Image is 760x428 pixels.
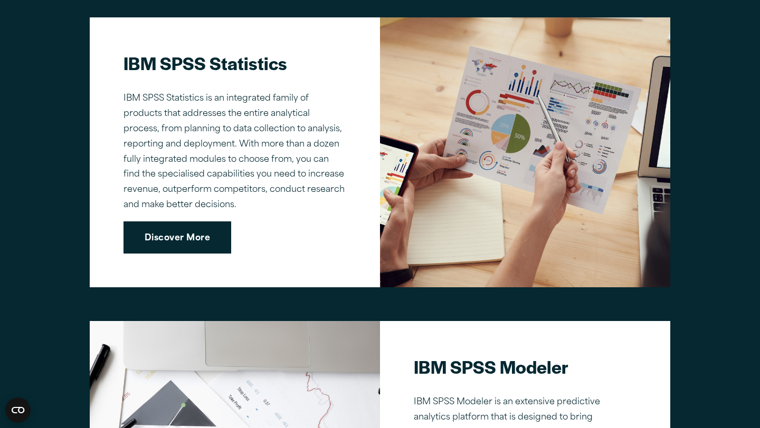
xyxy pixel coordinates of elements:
[123,91,346,212] p: IBM SPSS Statistics is an integrated family of products that addresses the entire analytical proc...
[123,221,231,254] a: Discover More
[5,397,31,423] button: Open CMP widget
[380,17,670,287] img: IBM SPSS Statistics
[123,51,346,75] h2: IBM SPSS Statistics
[414,355,636,378] h2: IBM SPSS Modeler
